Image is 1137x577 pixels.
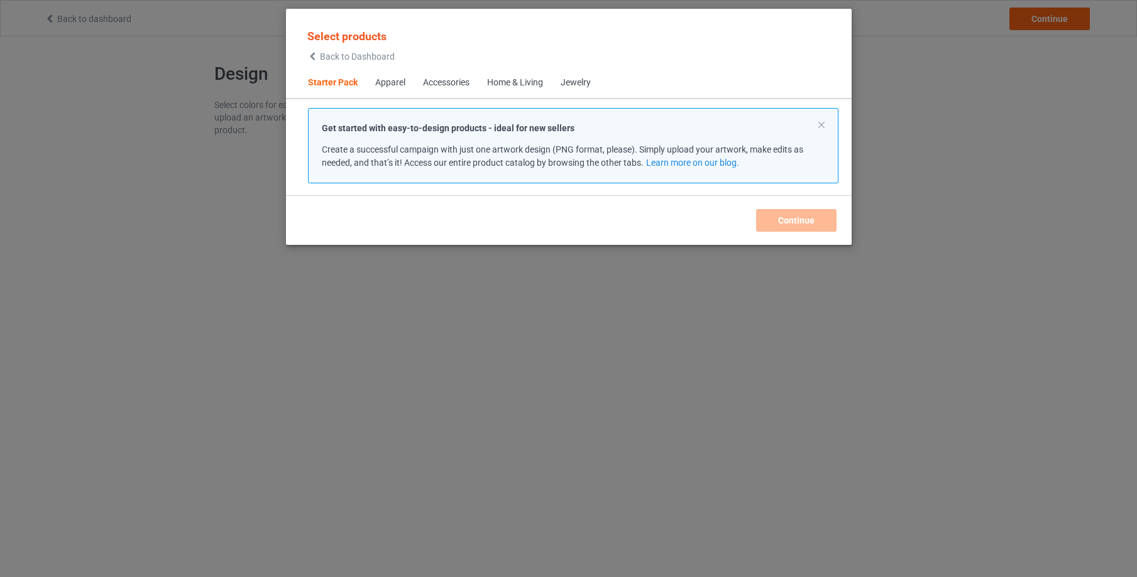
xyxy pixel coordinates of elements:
[645,158,739,168] a: Learn more on our blog.
[307,30,387,43] span: Select products
[561,77,591,89] div: Jewelry
[322,144,803,168] span: Create a successful campaign with just one artwork design (PNG format, please). Simply upload you...
[423,77,470,89] div: Accessories
[299,68,366,98] span: Starter Pack
[375,77,405,89] div: Apparel
[487,77,543,89] div: Home & Living
[322,123,574,133] strong: Get started with easy-to-design products - ideal for new sellers
[320,51,395,62] span: Back to Dashboard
